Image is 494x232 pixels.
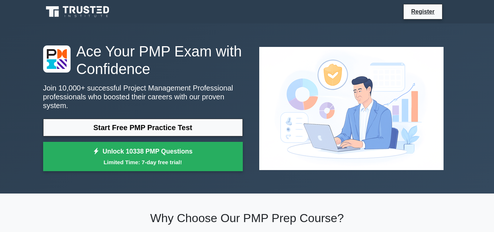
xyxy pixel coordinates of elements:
a: Register [407,7,439,16]
a: Unlock 10338 PMP QuestionsLimited Time: 7-day free trial! [43,142,243,171]
h2: Why Choose Our PMP Prep Course? [43,211,451,225]
h1: Ace Your PMP Exam with Confidence [43,43,243,78]
a: Start Free PMP Practice Test [43,119,243,136]
small: Limited Time: 7-day free trial! [52,158,234,166]
p: Join 10,000+ successful Project Management Professional professionals who boosted their careers w... [43,84,243,110]
img: Project Management Professional Preview [253,41,449,176]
